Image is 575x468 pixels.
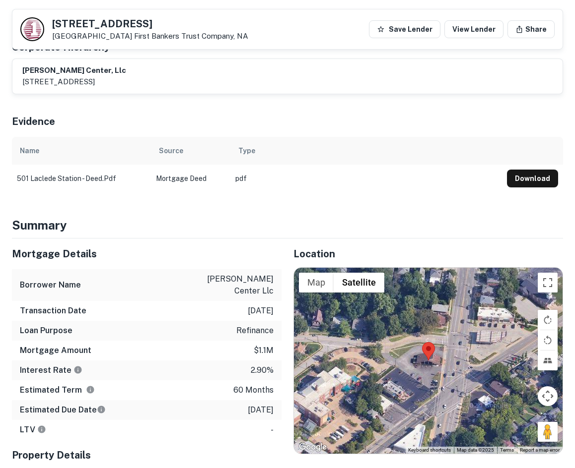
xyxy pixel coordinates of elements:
h6: Loan Purpose [20,325,72,337]
th: Name [12,137,151,165]
p: - [271,424,274,436]
p: [PERSON_NAME] center llc [184,273,274,297]
svg: Estimate is based on a standard schedule for this type of loan. [97,405,106,414]
h6: Mortgage Amount [20,345,91,356]
h6: [PERSON_NAME] center, llc [22,65,126,76]
p: 2.90% [251,364,274,376]
span: Map data ©2025 [457,447,494,453]
h5: Location [293,246,563,261]
th: Type [230,137,502,165]
h5: Property Details [12,448,282,463]
svg: LTVs displayed on the website are for informational purposes only and may be reported incorrectly... [37,425,46,434]
p: 60 months [233,384,274,396]
a: View Lender [444,20,503,38]
p: [GEOGRAPHIC_DATA] [52,32,248,41]
p: [STREET_ADDRESS] [22,76,126,88]
th: Source [151,137,230,165]
p: [DATE] [248,305,274,317]
button: Rotate map counterclockwise [538,330,558,350]
button: Map camera controls [538,386,558,406]
div: Type [238,145,255,157]
button: Save Lender [369,20,440,38]
p: $1.1m [254,345,274,356]
h6: Transaction Date [20,305,86,317]
a: First Bankers Trust Company, NA [134,32,248,40]
a: Report a map error [520,447,560,453]
button: Show street map [299,273,334,292]
h5: Evidence [12,114,55,129]
h6: Estimated Due Date [20,404,106,416]
div: Source [159,145,183,157]
button: Toggle fullscreen view [538,273,558,292]
h6: Borrower Name [20,279,81,291]
img: Google [296,441,329,454]
button: Share [507,20,555,38]
td: 501 laclede station - deed.pdf [12,165,151,192]
h5: [STREET_ADDRESS] [52,19,248,29]
td: pdf [230,165,502,192]
svg: Term is based on a standard schedule for this type of loan. [86,385,95,394]
h6: Estimated Term [20,384,95,396]
button: Tilt map [538,351,558,370]
h6: LTV [20,424,46,436]
div: scrollable content [12,137,563,192]
td: Mortgage Deed [151,165,230,192]
div: Name [20,145,39,157]
h5: Mortgage Details [12,246,282,261]
h4: Summary [12,216,563,234]
p: refinance [236,325,274,337]
a: Terms (opens in new tab) [500,447,514,453]
button: Keyboard shortcuts [408,447,451,454]
button: Rotate map clockwise [538,310,558,330]
a: Open this area in Google Maps (opens a new window) [296,441,329,454]
iframe: Chat Widget [525,389,575,436]
p: [DATE] [248,404,274,416]
button: Download [507,170,558,187]
h6: Interest Rate [20,364,82,376]
button: Show satellite imagery [334,273,384,292]
svg: The interest rates displayed on the website are for informational purposes only and may be report... [73,365,82,374]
